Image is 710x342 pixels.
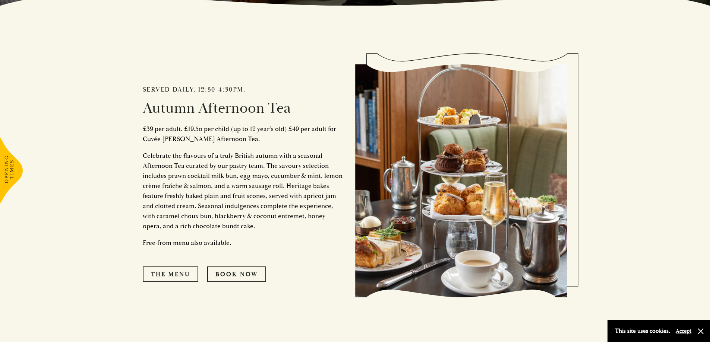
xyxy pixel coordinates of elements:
[143,151,344,231] p: Celebrate the flavours of a truly British autumn with a seasonal Afternoon Tea curated by our pas...
[143,238,344,248] p: Free-from menu also available.
[143,266,198,282] a: The Menu
[615,326,670,336] p: This site uses cookies.
[143,99,344,117] h2: Autumn Afternoon Tea
[143,86,344,94] h2: Served daily, 12:30-4:30pm.
[143,124,344,144] p: £39 per adult. £19.5o per child (up to 12 year’s old) £49 per adult for Cuvée [PERSON_NAME] After...
[207,266,266,282] a: Book Now
[676,327,691,335] button: Accept
[697,327,704,335] button: Close and accept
